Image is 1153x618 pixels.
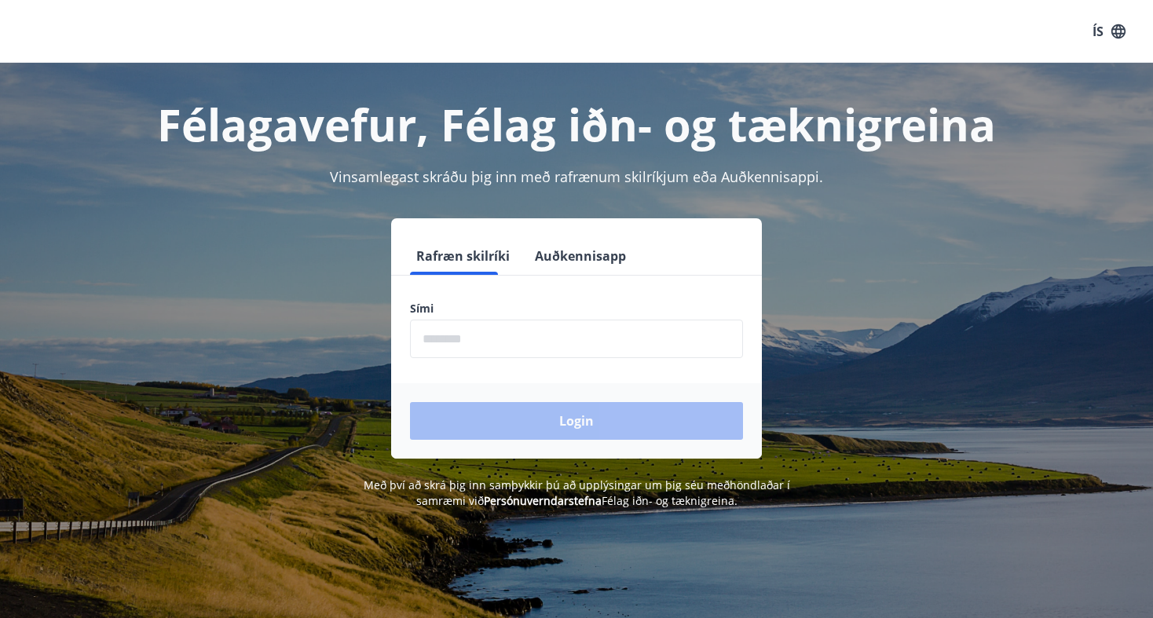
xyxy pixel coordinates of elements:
[1084,17,1134,46] button: ÍS
[330,167,823,186] span: Vinsamlegast skráðu þig inn með rafrænum skilríkjum eða Auðkennisappi.
[410,237,516,275] button: Rafræn skilríki
[30,94,1123,154] h1: Félagavefur, Félag iðn- og tæknigreina
[364,477,790,508] span: Með því að skrá þig inn samþykkir þú að upplýsingar um þig séu meðhöndlaðar í samræmi við Félag i...
[410,301,743,316] label: Sími
[484,493,602,508] a: Persónuverndarstefna
[529,237,632,275] button: Auðkennisapp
